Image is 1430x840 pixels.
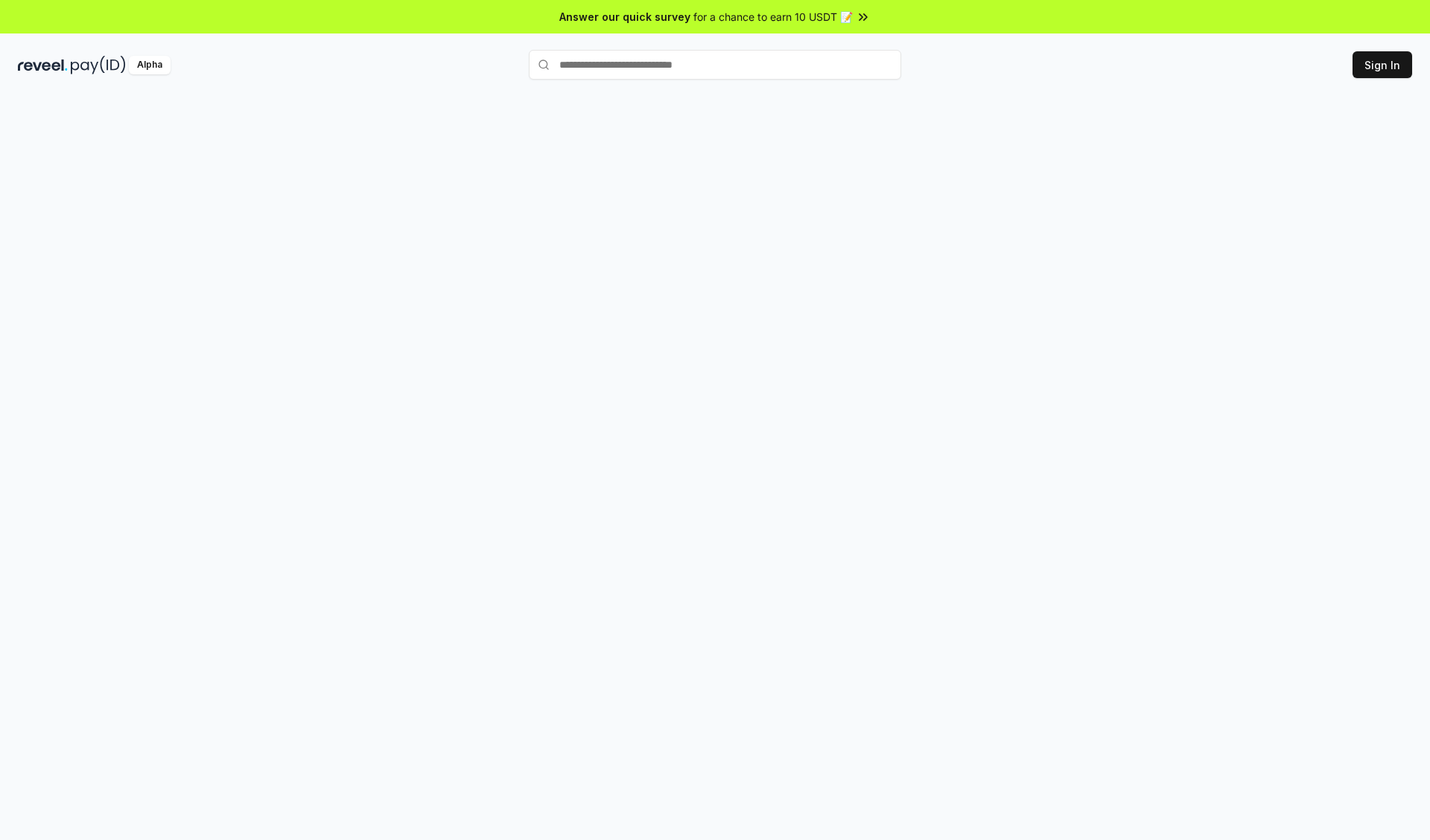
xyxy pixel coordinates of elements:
img: reveel_dark [18,56,68,74]
img: pay_id [71,56,126,74]
span: Answer our quick survey [559,9,690,25]
div: Alpha [129,56,171,74]
button: Sign In [1353,51,1412,78]
span: for a chance to earn 10 USDT 📝 [693,9,853,25]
